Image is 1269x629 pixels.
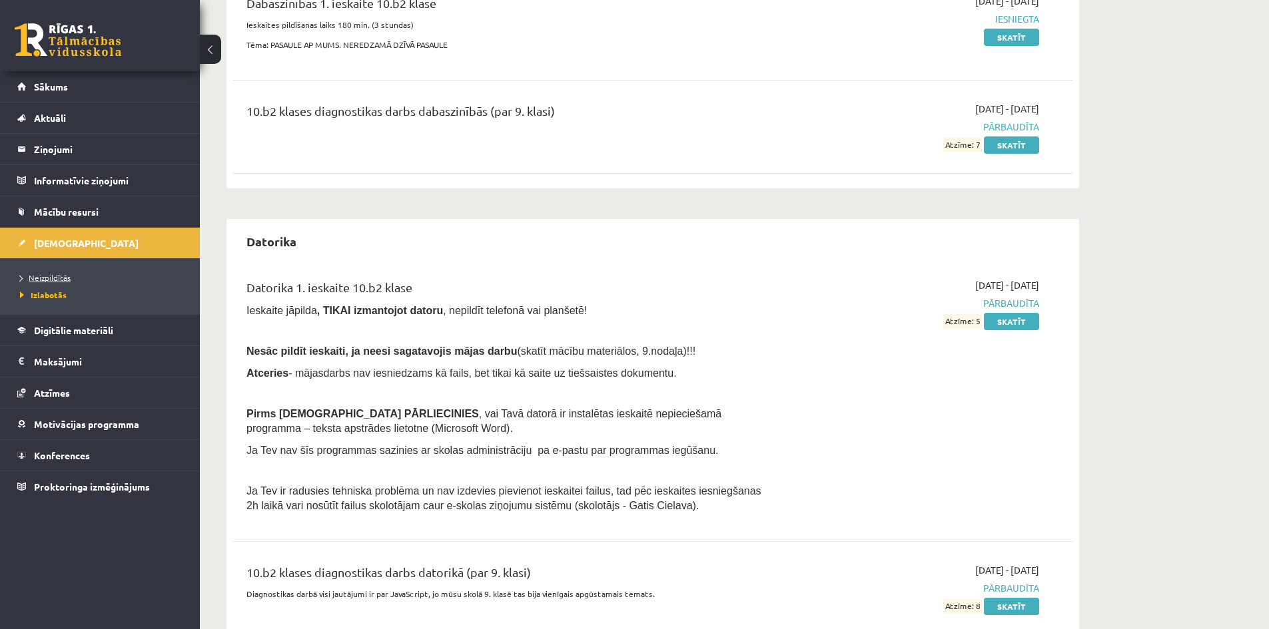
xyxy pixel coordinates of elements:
span: [DATE] - [DATE] [975,278,1039,292]
span: Atzīme: 5 [943,314,982,328]
span: Pārbaudīta [788,581,1039,595]
span: Pārbaudīta [788,296,1039,310]
span: Motivācijas programma [34,418,139,430]
a: Digitālie materiāli [17,315,183,345]
span: Izlabotās [20,290,67,300]
a: Skatīt [984,29,1039,46]
legend: Ziņojumi [34,134,183,164]
span: Proktoringa izmēģinājums [34,481,150,493]
a: Neizpildītās [20,272,187,284]
span: [DATE] - [DATE] [975,563,1039,577]
a: Proktoringa izmēģinājums [17,471,183,502]
b: Atceries [246,367,288,379]
a: Konferences [17,440,183,471]
div: 10.b2 klases diagnostikas darbs datorikā (par 9. klasi) [246,563,768,588]
span: Mācību resursi [34,206,99,218]
div: Datorika 1. ieskaite 10.b2 klase [246,278,768,303]
a: Rīgas 1. Tālmācības vidusskola [15,23,121,57]
a: Skatīt [984,598,1039,615]
span: Pārbaudīta [788,120,1039,134]
a: Mācību resursi [17,196,183,227]
legend: Maksājumi [34,346,183,377]
a: Skatīt [984,313,1039,330]
span: Konferences [34,449,90,461]
p: Ieskaites pildīšanas laiks 180 min. (3 stundas) [246,19,768,31]
a: [DEMOGRAPHIC_DATA] [17,228,183,258]
span: Ieskaite jāpilda , nepildīt telefonā vai planšetē! [246,305,587,316]
span: , vai Tavā datorā ir instalētas ieskaitē nepieciešamā programma – teksta apstrādes lietotne (Micr... [246,408,721,434]
span: - mājasdarbs nav iesniedzams kā fails, bet tikai kā saite uz tiešsaistes dokumentu. [246,367,677,379]
a: Skatīt [984,136,1039,154]
span: Sākums [34,81,68,93]
span: Atzīmes [34,387,70,399]
span: Aktuāli [34,112,66,124]
b: , TIKAI izmantojot datoru [317,305,443,316]
span: [DATE] - [DATE] [975,102,1039,116]
a: Sākums [17,71,183,102]
a: Atzīmes [17,377,183,408]
div: 10.b2 klases diagnostikas darbs dabaszinībās (par 9. klasi) [246,102,768,126]
span: Nesāc pildīt ieskaiti, ja neesi sagatavojis mājas darbu [246,345,517,357]
span: Ja Tev nav šīs programmas sazinies ar skolas administrāciju pa e-pastu par programmas iegūšanu. [246,445,718,456]
span: Digitālie materiāli [34,324,113,336]
span: (skatīt mācību materiālos, 9.nodaļa)!!! [517,345,695,357]
span: [DEMOGRAPHIC_DATA] [34,237,139,249]
a: Informatīvie ziņojumi [17,165,183,196]
span: Neizpildītās [20,272,71,283]
span: Atzīme: 7 [943,138,982,152]
span: Ja Tev ir radusies tehniska problēma un nav izdevies pievienot ieskaitei failus, tad pēc ieskaite... [246,485,761,511]
span: Pirms [DEMOGRAPHIC_DATA] PĀRLIECINIES [246,408,479,419]
p: Diagnostikas darbā visi jautājumi ir par JavaScript, jo mūsu skolā 9. klasē tas bija vienīgais ap... [246,588,768,600]
a: Maksājumi [17,346,183,377]
a: Ziņojumi [17,134,183,164]
p: Tēma: PASAULE AP MUMS. NEREDZAMĀ DZĪVĀ PASAULE [246,39,768,51]
a: Izlabotās [20,289,187,301]
h2: Datorika [233,226,310,257]
a: Motivācijas programma [17,409,183,439]
a: Aktuāli [17,103,183,133]
span: Atzīme: 8 [943,599,982,613]
legend: Informatīvie ziņojumi [34,165,183,196]
span: Iesniegta [788,12,1039,26]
